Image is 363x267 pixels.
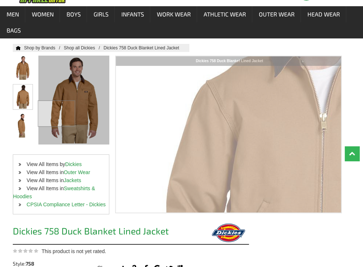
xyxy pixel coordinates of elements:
a: Boys [60,6,87,22]
div: Dickies 758 Duck Blanket Lined Jacket [116,56,343,66]
img: Dickies 758 Duck Blanket Lined Jacket [13,84,33,109]
div: Style: [13,261,51,266]
h1: Dickies 758 Duck Blanket Lined Jacket [13,226,190,238]
a: Women [26,6,60,22]
li: View All Items in [13,176,109,184]
a: Bags [0,22,27,38]
span: 758 [26,260,34,267]
a: Outer Wear [64,169,90,175]
a: Shop all Dickies [64,45,103,50]
a: Outer Wear [253,6,300,22]
li: View All Items in [13,168,109,176]
a: Work Wear [151,6,197,22]
a: Men [0,6,25,22]
a: Shop by Brands [24,45,64,50]
a: Jackets [64,177,81,183]
a: Athletic Wear [197,6,252,22]
img: Dickies 758 Duck Blanket Lined Jacket [13,56,32,80]
li: View All Items by [13,160,109,168]
img: Dickies 758 Duck Blanket Lined Jacket [13,113,32,138]
a: Dickies [65,161,82,167]
a: Infants [115,6,150,22]
a: Home [13,46,21,50]
a: Girls [87,6,114,22]
a: Top [345,146,359,161]
a: CPSIA Compliance Letter - Dickies [27,202,106,207]
span: This product is not yet rated. [42,248,106,254]
a: Head Wear [301,6,346,22]
img: Dickies [208,223,249,242]
li: View All Items in [13,184,109,200]
a: Dickies 758 Duck Blanket Lined Jacket [103,45,186,50]
img: This product is not yet rated. [13,248,38,253]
